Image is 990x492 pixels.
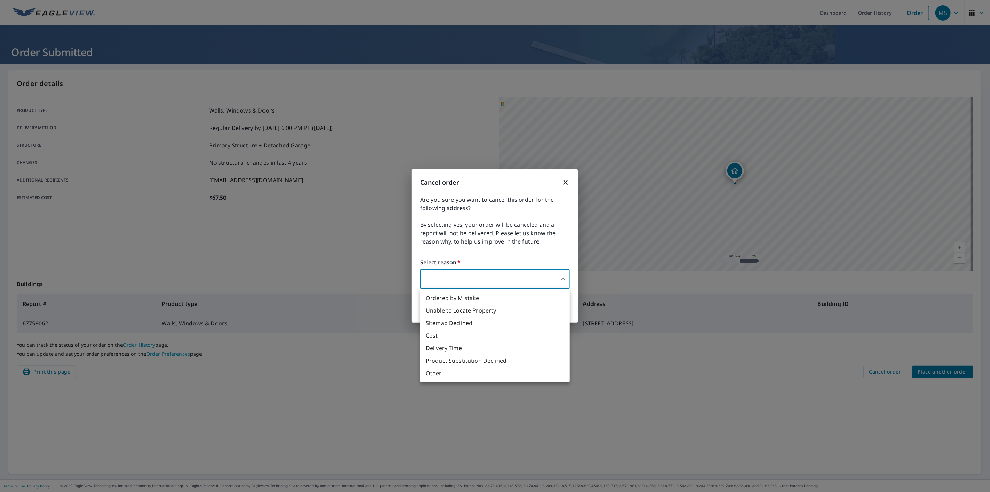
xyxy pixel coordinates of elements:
li: Other [420,367,570,379]
li: Delivery Time [420,342,570,354]
li: Ordered by Mistake [420,292,570,304]
li: Product Substitution Declined [420,354,570,367]
li: Cost [420,329,570,342]
li: Unable to Locate Property [420,304,570,317]
li: Sitemap Declined [420,317,570,329]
